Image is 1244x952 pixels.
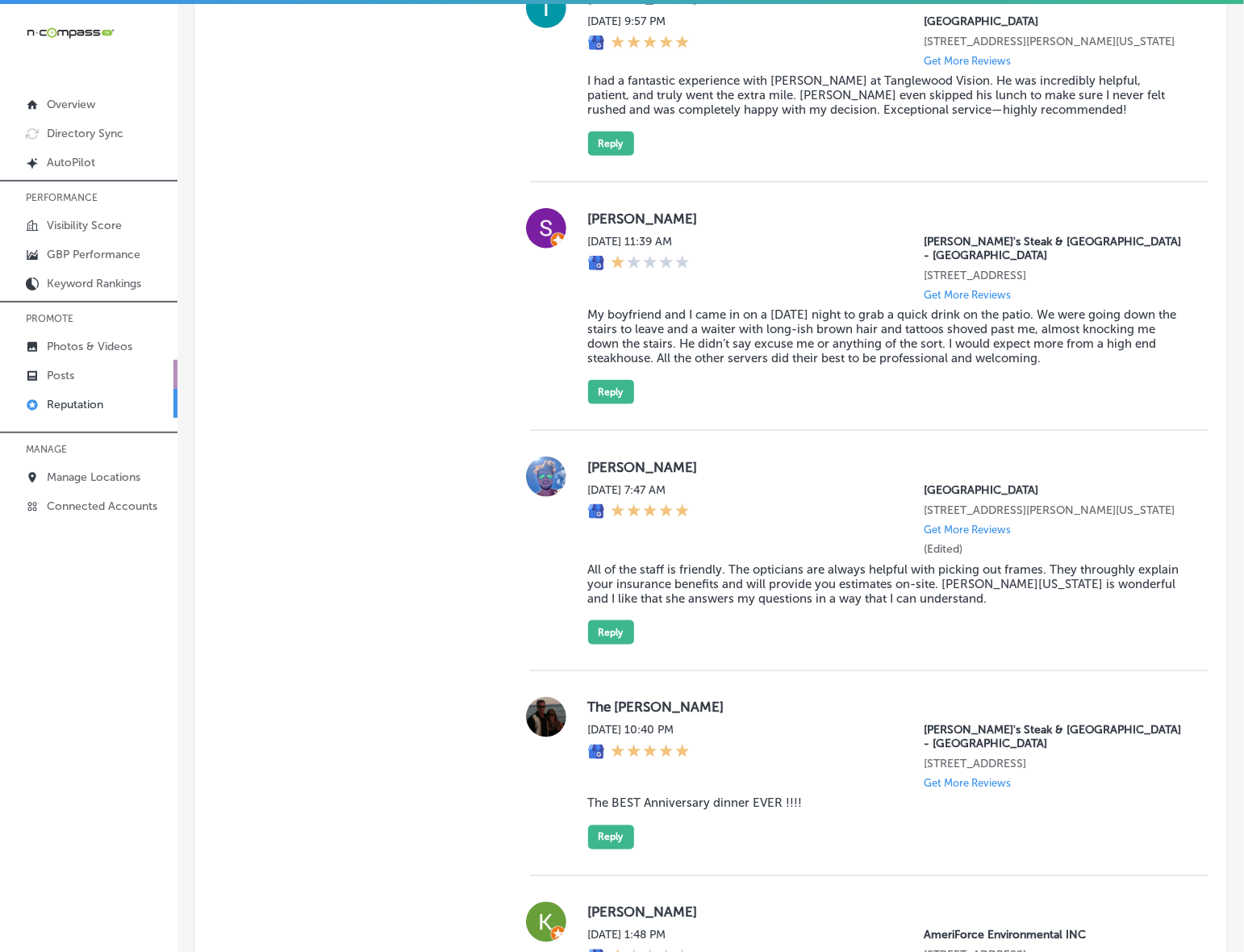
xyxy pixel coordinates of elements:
label: [DATE] 1:48 PM [588,929,690,942]
label: [DATE] 9:57 PM [588,15,690,28]
img: 660ab0bf-5cc7-4cb8-ba1c-48b5ae0f18e60NCTV_CLogo_TV_Black_-500x88.png [26,25,115,40]
button: Reply [588,825,634,850]
p: Get More Reviews [924,524,1011,536]
label: [PERSON_NAME] [588,211,1183,227]
p: GBP Performance [47,248,140,261]
p: Visibility Score [47,219,122,232]
p: Directory Sync [47,127,123,140]
p: Reputation [47,398,103,411]
div: 5 Stars [611,744,690,762]
button: Reply [588,380,634,404]
blockquote: My boyfriend and I came in on a [DATE] night to grab a quick drink on the patio. We were going do... [588,307,1183,365]
label: [DATE] 7:47 AM [588,483,690,497]
div: 5 Stars [611,503,690,521]
label: [DATE] 10:40 PM [588,724,690,737]
blockquote: All of the staff is friendly. The opticians are always helpful with picking out frames. They thro... [588,562,1183,606]
label: [PERSON_NAME] [588,904,1183,921]
p: Tanglewood Vision Center [924,483,1182,497]
p: 2110 West Slaughter Lane #123 [924,35,1182,48]
p: Bob's Steak & Chop House - Downtown Austin [924,235,1182,262]
p: Get More Reviews [924,778,1011,790]
p: Get More Reviews [924,55,1011,67]
p: Bob's Steak & Chop House - Downtown Austin [924,724,1182,751]
p: AutoPilot [47,156,95,169]
p: 301 Lavaca St [924,758,1182,771]
p: 301 Lavaca St [924,269,1182,282]
p: Connected Accounts [47,499,157,513]
p: Tanglewood Vision Center [924,15,1182,28]
button: Reply [588,620,634,645]
label: The [PERSON_NAME] [588,699,1183,716]
p: Posts [47,369,74,382]
label: (Edited) [924,542,962,556]
div: 5 Stars [611,35,690,52]
blockquote: I had a fantastic experience with [PERSON_NAME] at Tanglewood Vision. He was incredibly helpful, ... [588,73,1183,117]
p: AmeriForce Environmental INC [924,929,1182,942]
p: Photos & Videos [47,340,132,353]
p: Get More Reviews [924,289,1011,301]
blockquote: The BEST Anniversary dinner EVER !!!! [588,796,1183,811]
label: [DATE] 11:39 AM [588,235,690,248]
p: 2110 West Slaughter Lane #123 [924,503,1182,517]
p: Overview [47,98,95,111]
div: 1 Star [611,255,690,273]
button: Reply [588,132,634,156]
label: [PERSON_NAME] [588,459,1183,475]
p: Keyword Rankings [47,277,141,290]
p: Manage Locations [47,470,140,484]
